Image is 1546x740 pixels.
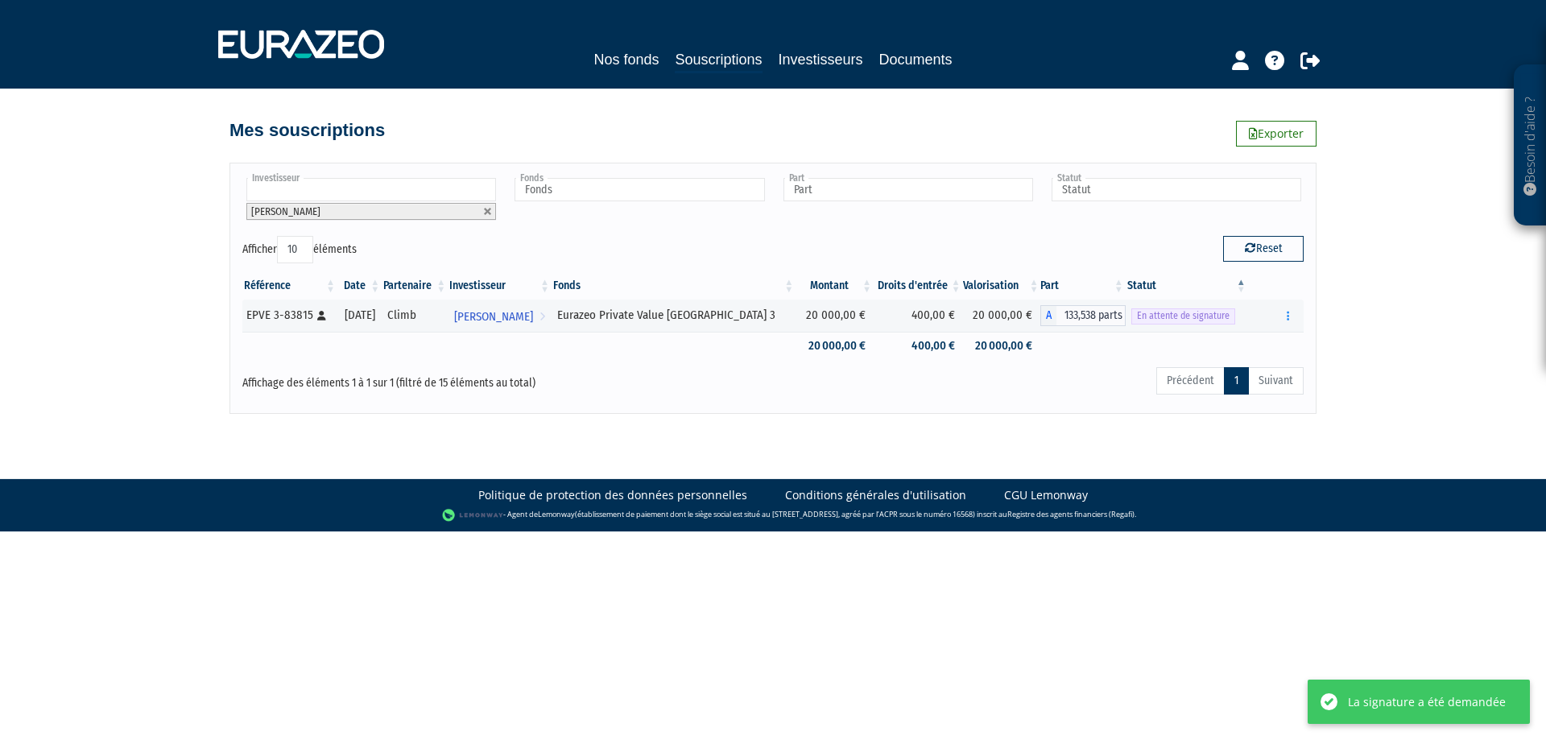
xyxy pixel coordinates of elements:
[963,300,1041,332] td: 20 000,00 €
[557,307,790,324] div: Eurazeo Private Value [GEOGRAPHIC_DATA] 3
[785,487,966,503] a: Conditions générales d'utilisation
[478,487,747,503] a: Politique de protection des données personnelles
[675,48,762,73] a: Souscriptions
[242,272,337,300] th: Référence : activer pour trier la colonne par ordre croissant
[1223,236,1304,262] button: Reset
[963,272,1041,300] th: Valorisation: activer pour trier la colonne par ordre croissant
[382,272,448,300] th: Partenaire: activer pour trier la colonne par ordre croissant
[16,507,1530,523] div: - Agent de (établissement de paiement dont le siège social est situé au [STREET_ADDRESS], agréé p...
[246,307,332,324] div: EPVE 3-83815
[796,300,874,332] td: 20 000,00 €
[343,307,376,324] div: [DATE]
[1126,272,1248,300] th: Statut : activer pour trier la colonne par ordre d&eacute;croissant
[538,509,575,519] a: Lemonway
[1131,308,1235,324] span: En attente de signature
[242,366,671,391] div: Affichage des éléments 1 à 1 sur 1 (filtré de 15 éléments au total)
[448,272,552,300] th: Investisseur: activer pour trier la colonne par ordre croissant
[1007,509,1135,519] a: Registre des agents financiers (Regafi)
[382,300,448,332] td: Climb
[796,272,874,300] th: Montant: activer pour trier la colonne par ordre croissant
[337,272,382,300] th: Date: activer pour trier la colonne par ordre croissant
[1056,305,1125,326] span: 133,538 parts
[1004,487,1088,503] a: CGU Lemonway
[1040,272,1125,300] th: Part: activer pour trier la colonne par ordre croissant
[1348,693,1506,710] div: La signature a été demandée
[442,507,504,523] img: logo-lemonway.png
[251,205,320,217] span: [PERSON_NAME]
[539,302,545,332] i: Voir l'investisseur
[1521,73,1540,218] p: Besoin d'aide ?
[1040,305,1056,326] span: A
[448,300,552,332] a: [PERSON_NAME]
[1224,367,1249,395] a: 1
[218,30,384,59] img: 1732889491-logotype_eurazeo_blanc_rvb.png
[963,332,1041,360] td: 20 000,00 €
[779,48,863,71] a: Investisseurs
[874,272,963,300] th: Droits d'entrée: activer pour trier la colonne par ordre croissant
[317,311,326,320] i: [Français] Personne physique
[874,300,963,332] td: 400,00 €
[879,48,953,71] a: Documents
[552,272,796,300] th: Fonds: activer pour trier la colonne par ordre croissant
[1040,305,1125,326] div: A - Eurazeo Private Value Europe 3
[593,48,659,71] a: Nos fonds
[242,236,357,263] label: Afficher éléments
[277,236,313,263] select: Afficheréléments
[796,332,874,360] td: 20 000,00 €
[229,121,385,140] h4: Mes souscriptions
[1236,121,1317,147] a: Exporter
[454,302,533,332] span: [PERSON_NAME]
[874,332,963,360] td: 400,00 €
